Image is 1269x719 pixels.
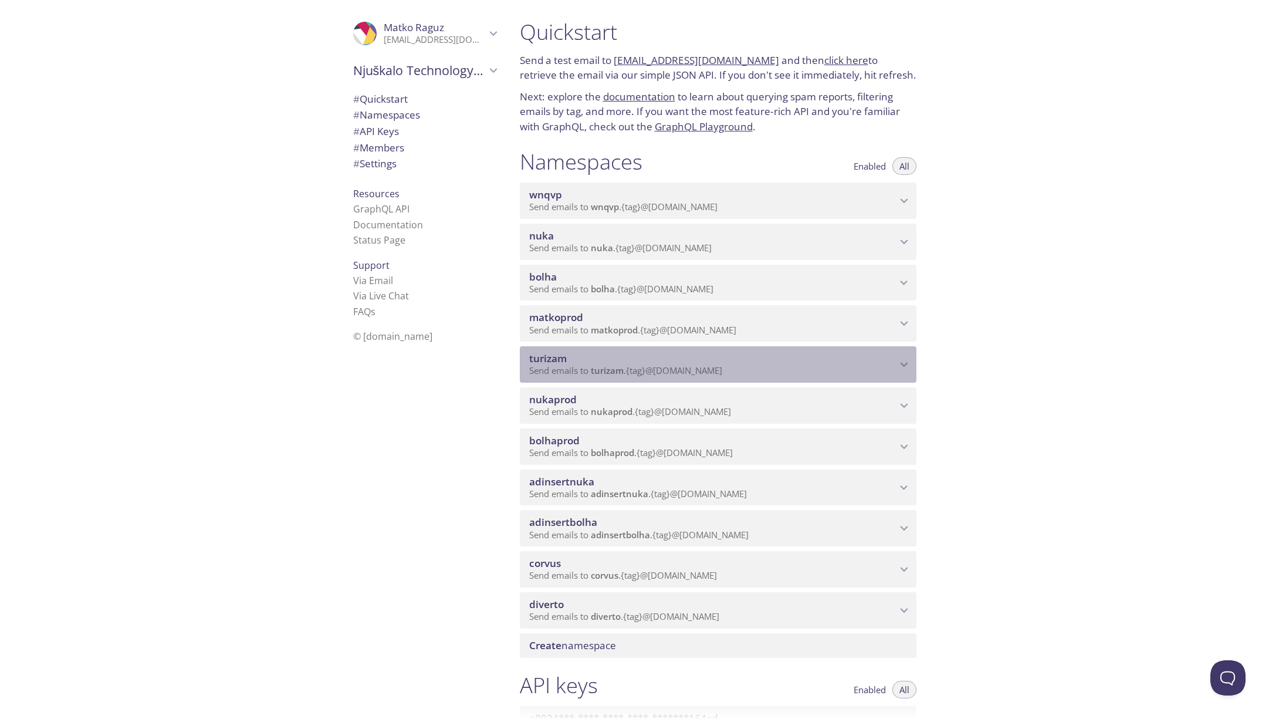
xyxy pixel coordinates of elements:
[520,387,916,424] div: nukaprod namespace
[353,202,410,215] a: GraphQL API
[353,187,400,200] span: Resources
[529,310,583,324] span: matkoprod
[344,55,506,86] div: Njuškalo Technology d.o.o.
[529,515,597,529] span: adinsertbolha
[520,510,916,546] div: adinsertbolha namespace
[529,324,736,336] span: Send emails to . {tag} @[DOMAIN_NAME]
[591,447,634,458] span: bolhaprod
[591,610,621,622] span: diverto
[529,556,561,570] span: corvus
[529,229,554,242] span: nuka
[520,551,916,588] div: corvus namespace
[529,569,717,581] span: Send emails to . {tag} @[DOMAIN_NAME]
[529,598,564,611] span: diverto
[353,92,360,106] span: #
[520,265,916,301] div: bolha namespace
[520,346,916,383] div: turizam namespace
[353,108,420,121] span: Namespaces
[344,107,506,123] div: Namespaces
[892,681,916,698] button: All
[655,120,753,133] a: GraphQL Playground
[353,141,404,154] span: Members
[591,324,638,336] span: matkoprod
[520,592,916,629] div: diverto namespace
[353,141,360,154] span: #
[520,470,916,506] div: adinsertnuka namespace
[520,672,598,698] h1: API keys
[591,364,624,376] span: turizam
[520,89,916,134] p: Next: explore the to learn about querying spam reports, filtering emails by tag, and more. If you...
[520,183,916,219] div: wnqvp namespace
[384,21,444,34] span: Matko Raguz
[344,140,506,156] div: Members
[520,53,916,83] p: Send a test email to and then to retrieve the email via our simple JSON API. If you don't see it ...
[529,393,577,406] span: nukaprod
[353,108,360,121] span: #
[520,224,916,260] div: nuka namespace
[371,305,375,318] span: s
[529,610,719,622] span: Send emails to . {tag} @[DOMAIN_NAME]
[603,90,675,103] a: documentation
[591,406,632,417] span: nukaprod
[520,19,916,45] h1: Quickstart
[529,639,561,652] span: Create
[520,428,916,465] div: bolhaprod namespace
[529,406,731,417] span: Send emails to . {tag} @[DOMAIN_NAME]
[529,270,557,283] span: bolha
[353,289,409,302] a: Via Live Chat
[529,188,562,201] span: wnqvp
[591,488,648,499] span: adinsertnuka
[520,305,916,342] div: matkoprod namespace
[847,681,893,698] button: Enabled
[529,434,580,447] span: bolhaprod
[344,123,506,140] div: API Keys
[344,14,506,53] div: Matko Raguz
[529,283,713,295] span: Send emails to . {tag} @[DOMAIN_NAME]
[1210,660,1246,696] iframe: Help Scout Beacon - Open
[353,124,399,138] span: API Keys
[353,92,408,106] span: Quickstart
[353,157,360,170] span: #
[353,305,375,318] a: FAQ
[529,201,718,212] span: Send emails to . {tag} @[DOMAIN_NAME]
[353,259,390,272] span: Support
[591,201,619,212] span: wnqvp
[529,529,749,541] span: Send emails to . {tag} @[DOMAIN_NAME]
[353,157,397,170] span: Settings
[353,62,486,79] span: Njuškalo Technology d.o.o.
[344,156,506,172] div: Team Settings
[353,274,393,287] a: Via Email
[591,283,615,295] span: bolha
[353,330,432,343] span: © [DOMAIN_NAME]
[353,234,405,247] a: Status Page
[591,569,618,581] span: corvus
[529,447,733,458] span: Send emails to . {tag} @[DOMAIN_NAME]
[344,91,506,107] div: Quickstart
[353,124,360,138] span: #
[847,157,893,175] button: Enabled
[520,633,916,658] div: Create namespace
[591,242,613,254] span: nuka
[520,148,642,175] h1: Namespaces
[529,352,567,365] span: turizam
[529,364,722,376] span: Send emails to . {tag} @[DOMAIN_NAME]
[614,53,779,67] a: [EMAIL_ADDRESS][DOMAIN_NAME]
[529,488,747,499] span: Send emails to . {tag} @[DOMAIN_NAME]
[353,218,423,231] a: Documentation
[892,157,916,175] button: All
[529,639,616,652] span: namespace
